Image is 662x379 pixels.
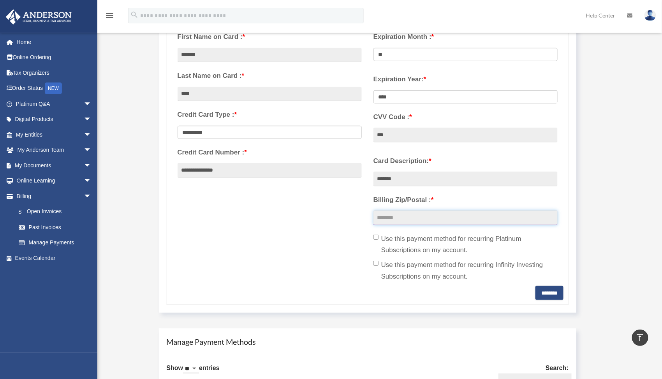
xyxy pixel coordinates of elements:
[5,188,103,204] a: Billingarrow_drop_down
[5,173,103,189] a: Online Learningarrow_drop_down
[5,65,103,81] a: Tax Organizers
[11,219,103,235] a: Past Invoices
[84,112,99,128] span: arrow_drop_down
[373,111,558,123] label: CVV Code :
[84,96,99,112] span: arrow_drop_down
[373,261,379,266] input: Use this payment method for recurring Infinity Investing Subscriptions on my account.
[5,96,103,112] a: Platinum Q&Aarrow_drop_down
[373,31,558,43] label: Expiration Month :
[11,235,99,251] a: Manage Payments
[84,127,99,143] span: arrow_drop_down
[178,31,362,43] label: First Name on Card :
[5,250,103,266] a: Events Calendar
[167,336,569,347] h4: Manage Payment Methods
[45,82,62,94] div: NEW
[373,74,558,85] label: Expiration Year:
[178,109,362,121] label: Credit Card Type :
[5,127,103,142] a: My Entitiesarrow_drop_down
[4,9,74,25] img: Anderson Advisors Platinum Portal
[23,207,27,217] span: $
[5,142,103,158] a: My Anderson Teamarrow_drop_down
[105,14,114,20] a: menu
[5,50,103,65] a: Online Ordering
[178,70,362,82] label: Last Name on Card :
[5,158,103,173] a: My Documentsarrow_drop_down
[183,365,199,374] select: Showentries
[5,34,103,50] a: Home
[373,155,558,167] label: Card Description:
[84,158,99,174] span: arrow_drop_down
[5,112,103,127] a: Digital Productsarrow_drop_down
[373,235,379,240] input: Use this payment method for recurring Platinum Subscriptions on my account.
[84,142,99,158] span: arrow_drop_down
[178,147,362,158] label: Credit Card Number :
[644,10,656,21] img: User Pic
[130,11,139,19] i: search
[11,204,103,220] a: $Open Invoices
[84,188,99,204] span: arrow_drop_down
[636,333,645,342] i: vertical_align_top
[373,233,558,256] label: Use this payment method for recurring Platinum Subscriptions on my account.
[632,330,648,346] a: vertical_align_top
[373,259,558,282] label: Use this payment method for recurring Infinity Investing Subscriptions on my account.
[5,81,103,97] a: Order StatusNEW
[105,11,114,20] i: menu
[84,173,99,189] span: arrow_drop_down
[373,194,558,206] label: Billing Zip/Postal :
